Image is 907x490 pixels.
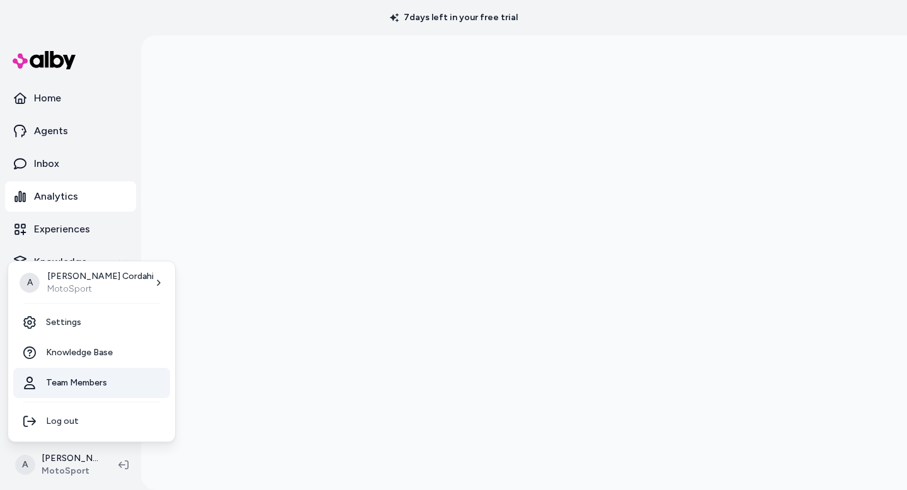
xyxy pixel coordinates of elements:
a: Settings [13,307,170,338]
span: Knowledge Base [46,346,113,359]
span: A [20,273,40,293]
p: [PERSON_NAME] Cordahi [47,270,154,283]
div: Log out [13,406,170,436]
p: MotoSport [47,283,154,295]
a: Team Members [13,368,170,398]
